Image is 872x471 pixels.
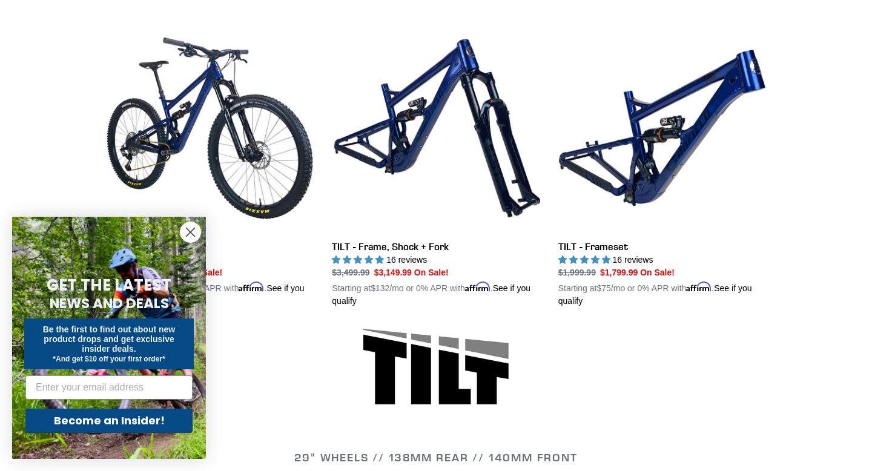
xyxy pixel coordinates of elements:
[43,324,176,354] span: Be the first to find out about new product drops and get exclusive insider deals.
[180,222,201,243] button: Close dialog
[25,375,193,400] input: Enter your email address
[294,450,577,464] span: 29" WHEELS // 138mm REAR // 140mm FRONT
[47,274,171,296] span: GET THE LATEST
[25,409,193,433] button: Become an Insider!
[50,294,169,313] span: NEWS AND DEALS
[53,355,165,363] span: *And get $10 off your first order*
